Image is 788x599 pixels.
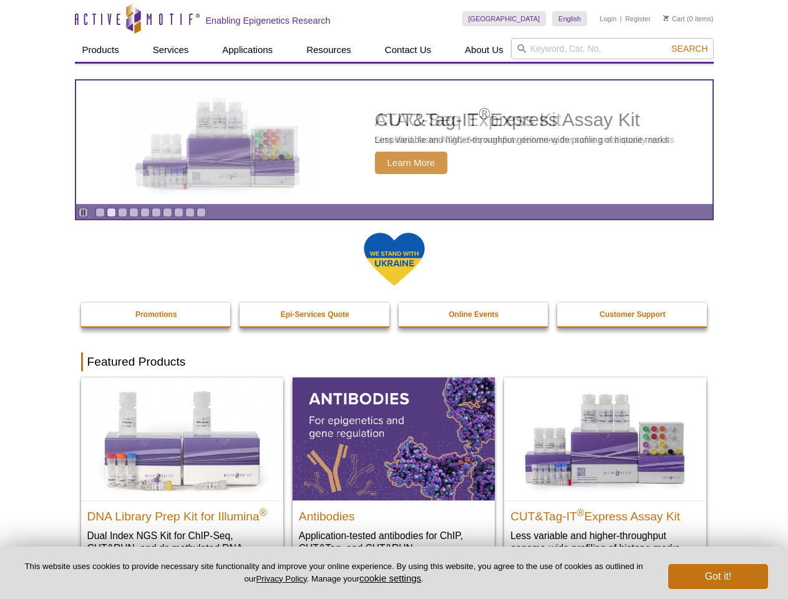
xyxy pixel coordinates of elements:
h2: Featured Products [81,353,708,371]
a: Privacy Policy [256,574,306,583]
a: Toggle autoplay [79,208,88,217]
a: Promotions [81,303,232,326]
img: DNA Library Prep Kit for Illumina [81,377,283,500]
a: Go to slide 2 [107,208,116,217]
h2: Enabling Epigenetics Research [206,15,331,26]
a: Go to slide 7 [163,208,172,217]
strong: Promotions [135,310,177,319]
a: [GEOGRAPHIC_DATA] [462,11,547,26]
sup: ® [577,507,585,517]
strong: Epi-Services Quote [281,310,349,319]
a: Go to slide 1 [95,208,105,217]
a: Go to slide 4 [129,208,139,217]
a: CUT&Tag-IT® Express Assay Kit CUT&Tag-IT®Express Assay Kit Less variable and higher-throughput ge... [504,377,706,567]
p: Application-tested antibodies for ChIP, CUT&Tag, and CUT&RUN. [299,529,489,555]
img: All Antibodies [293,377,495,500]
strong: Online Events [449,310,499,319]
li: | [620,11,622,26]
a: About Us [457,38,511,62]
img: We Stand With Ukraine [363,231,426,287]
a: DNA Library Prep Kit for Illumina DNA Library Prep Kit for Illumina® Dual Index NGS Kit for ChIP-... [81,377,283,579]
sup: ® [479,105,490,122]
span: Search [671,44,708,54]
p: Less variable and higher-throughput genome-wide profiling of histone marks [375,134,669,145]
sup: ® [260,507,267,517]
a: English [552,11,587,26]
p: This website uses cookies to provide necessary site functionality and improve your online experie... [20,561,648,585]
img: Your Cart [663,15,669,21]
a: Resources [299,38,359,62]
button: Search [668,43,711,54]
a: Epi-Services Quote [240,303,391,326]
p: Less variable and higher-throughput genome-wide profiling of histone marks​. [510,529,700,555]
button: cookie settings [359,573,421,583]
strong: Customer Support [600,310,665,319]
a: Services [145,38,197,62]
img: CUT&Tag-IT® Express Assay Kit [504,377,706,500]
h2: DNA Library Prep Kit for Illumina [87,504,277,523]
p: Dual Index NGS Kit for ChIP-Seq, CUT&RUN, and ds methylated DNA assays. [87,529,277,567]
a: Register [625,14,651,23]
img: CUT&Tag-IT Express Assay Kit [116,74,322,211]
a: Online Events [399,303,550,326]
input: Keyword, Cat. No. [511,38,714,59]
li: (0 items) [663,11,714,26]
button: Got it! [668,564,768,589]
a: Go to slide 5 [140,208,150,217]
a: CUT&Tag-IT Express Assay Kit CUT&Tag-IT®Express Assay Kit Less variable and higher-throughput gen... [76,80,713,204]
a: Contact Us [377,38,439,62]
a: Customer Support [557,303,708,326]
a: Go to slide 3 [118,208,127,217]
a: Go to slide 6 [152,208,161,217]
article: CUT&Tag-IT Express Assay Kit [76,80,713,204]
h2: CUT&Tag-IT Express Assay Kit [375,110,669,129]
a: Applications [215,38,280,62]
a: Go to slide 10 [197,208,206,217]
h2: CUT&Tag-IT Express Assay Kit [510,504,700,523]
a: Cart [663,14,685,23]
a: Products [75,38,127,62]
a: Login [600,14,616,23]
span: Learn More [375,152,448,174]
a: Go to slide 8 [174,208,183,217]
h2: Antibodies [299,504,489,523]
a: All Antibodies Antibodies Application-tested antibodies for ChIP, CUT&Tag, and CUT&RUN. [293,377,495,567]
a: Go to slide 9 [185,208,195,217]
